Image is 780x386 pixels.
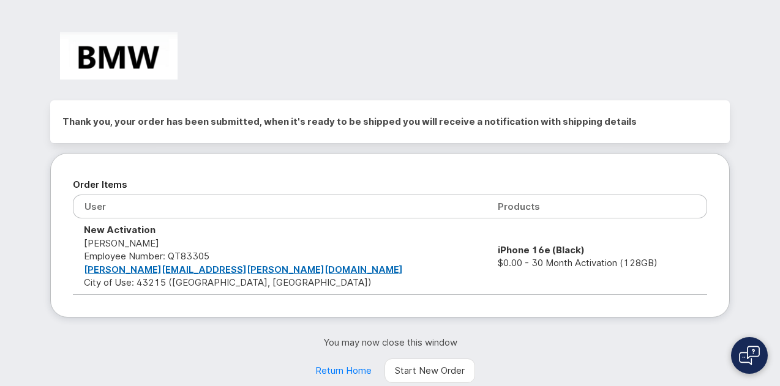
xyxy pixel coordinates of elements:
th: User [73,195,487,218]
a: Return Home [305,358,382,383]
a: Start New Order [384,358,475,383]
h2: Order Items [73,176,707,194]
strong: New Activation [84,224,156,236]
td: [PERSON_NAME] City of Use: 43215 ([GEOGRAPHIC_DATA], [GEOGRAPHIC_DATA]) [73,218,487,294]
a: [PERSON_NAME][EMAIL_ADDRESS][PERSON_NAME][DOMAIN_NAME] [84,264,403,275]
th: Products [487,195,707,218]
span: Employee Number: QT83305 [84,250,209,262]
img: Open chat [739,346,760,365]
h2: Thank you, your order has been submitted, when it's ready to be shipped you will receive a notifi... [62,113,718,131]
td: $0.00 - 30 Month Activation (128GB) [487,218,707,294]
p: You may now close this window [50,336,730,349]
img: BMW Manufacturing Co LLC [60,32,178,80]
strong: iPhone 16e (Black) [498,244,585,256]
